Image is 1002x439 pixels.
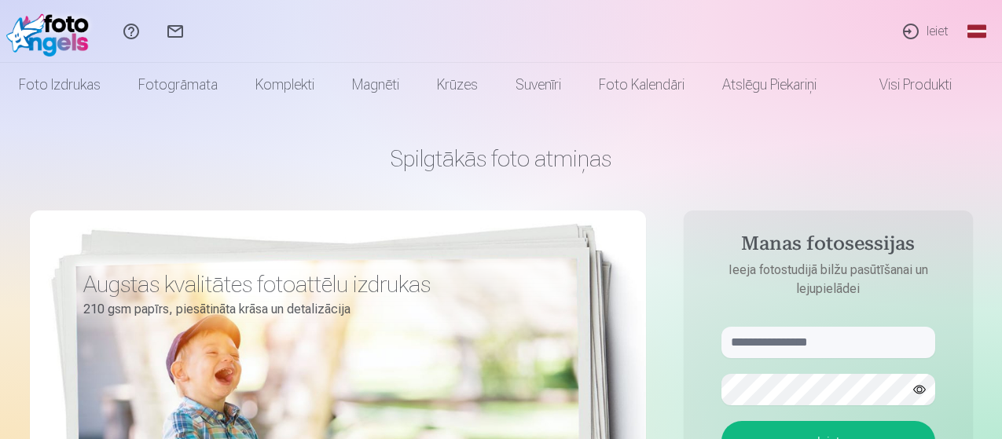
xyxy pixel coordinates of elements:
img: /fa1 [6,6,97,57]
h3: Augstas kvalitātes fotoattēlu izdrukas [83,270,561,298]
h4: Manas fotosessijas [706,232,951,261]
a: Fotogrāmata [119,63,237,107]
p: 210 gsm papīrs, piesātināta krāsa un detalizācija [83,298,561,320]
h1: Spilgtākās foto atmiņas [30,145,973,173]
a: Komplekti [237,63,333,107]
a: Suvenīri [497,63,580,107]
a: Foto kalendāri [580,63,703,107]
a: Krūzes [418,63,497,107]
a: Magnēti [333,63,418,107]
a: Visi produkti [835,63,971,107]
p: Ieeja fotostudijā bilžu pasūtīšanai un lejupielādei [706,261,951,298]
a: Atslēgu piekariņi [703,63,835,107]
